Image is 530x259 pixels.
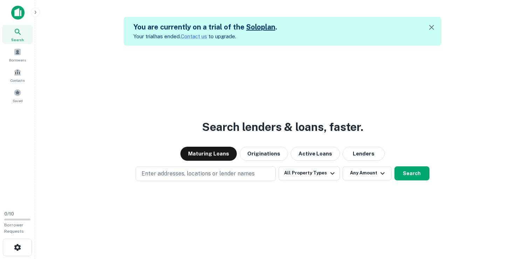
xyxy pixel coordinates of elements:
a: Soloplan [246,23,275,31]
a: Borrowers [2,45,33,64]
button: Originations [240,147,288,161]
button: All Property Types [278,166,339,180]
span: Borrower Requests [4,223,24,234]
h5: You are currently on a trial of the . [133,22,277,32]
span: Saved [13,98,23,104]
a: Search [2,25,33,44]
a: Contacts [2,66,33,85]
h3: Search lenders & loans, faster. [202,119,363,135]
button: Lenders [343,147,385,161]
p: Enter addresses, locations or lender names [142,170,255,178]
span: Borrowers [9,57,26,63]
img: capitalize-icon.png [11,6,25,20]
iframe: Chat Widget [495,203,530,237]
span: Contacts [11,78,25,83]
button: Maturing Loans [180,147,237,161]
button: Any Amount [343,166,392,180]
span: Search [11,37,24,42]
span: 0 / 10 [4,211,14,217]
a: Contact us [181,33,207,39]
p: Your trial has ended. to upgrade. [133,32,277,41]
button: Enter addresses, locations or lender names [136,166,276,181]
button: Search [394,166,429,180]
a: Saved [2,86,33,105]
button: Active Loans [291,147,340,161]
